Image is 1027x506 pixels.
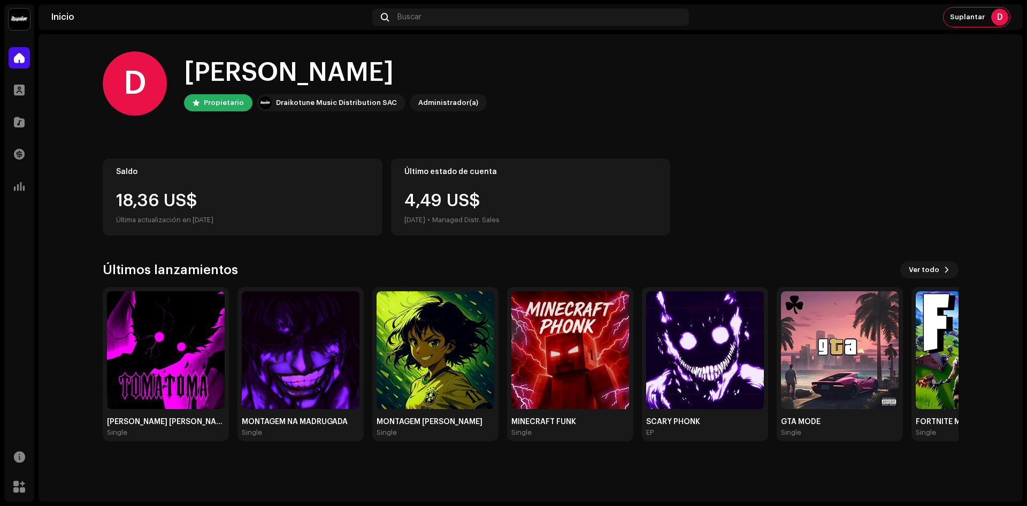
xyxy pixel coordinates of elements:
button: Ver todo [900,261,959,278]
div: MONTAGEM [PERSON_NAME] [377,418,494,426]
img: 999477f3-b896-4856-8296-ab383a70518a [511,291,629,409]
re-o-card-value: Último estado de cuenta [391,158,671,236]
div: Inicio [51,13,368,21]
div: SCARY PHONK [646,418,764,426]
div: Single [916,428,936,437]
div: Propietario [204,96,244,109]
span: Suplantar [950,13,985,21]
h3: Últimos lanzamientos [103,261,238,278]
div: EP [646,428,654,437]
img: 1851de2a-8079-4674-ad7a-7543d29ae5e3 [646,291,764,409]
div: Single [511,428,532,437]
img: 1ef227c5-595e-4ad8-a451-e40f6f83e4c6 [377,291,494,409]
div: D [991,9,1008,26]
img: 2f79ff49-6da8-464e-ad7b-a139a4315d1f [107,291,225,409]
span: Ver todo [909,259,939,281]
img: 10370c6a-d0e2-4592-b8a2-38f444b0ca44 [259,96,272,109]
img: 940c5781-9643-4aba-9f9c-7ed1af6d7ef5 [242,291,359,409]
div: [DATE] [404,214,425,226]
div: [PERSON_NAME] [PERSON_NAME] [107,418,225,426]
re-o-card-value: Saldo [103,158,382,236]
div: • [427,214,430,226]
div: Single [107,428,127,437]
div: Single [242,428,262,437]
div: Saldo [116,168,369,176]
img: 9c788681-59e6-4041-8b5b-c6743bfed906 [781,291,899,409]
div: Draikotune Music Distribution SAC [276,96,397,109]
div: GTA MODE [781,418,899,426]
div: Administrador(a) [418,96,478,109]
div: D [103,51,167,116]
div: MINECRAFT FUNK [511,418,629,426]
div: Managed Distr. Sales [432,214,500,226]
img: 10370c6a-d0e2-4592-b8a2-38f444b0ca44 [9,9,30,30]
div: Single [781,428,801,437]
div: Última actualización en [DATE] [116,214,369,226]
div: [PERSON_NAME] [184,56,487,90]
div: Single [377,428,397,437]
div: MONTAGEM NA MADRUGADA [242,418,359,426]
div: Último estado de cuenta [404,168,657,176]
span: Buscar [397,13,421,21]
